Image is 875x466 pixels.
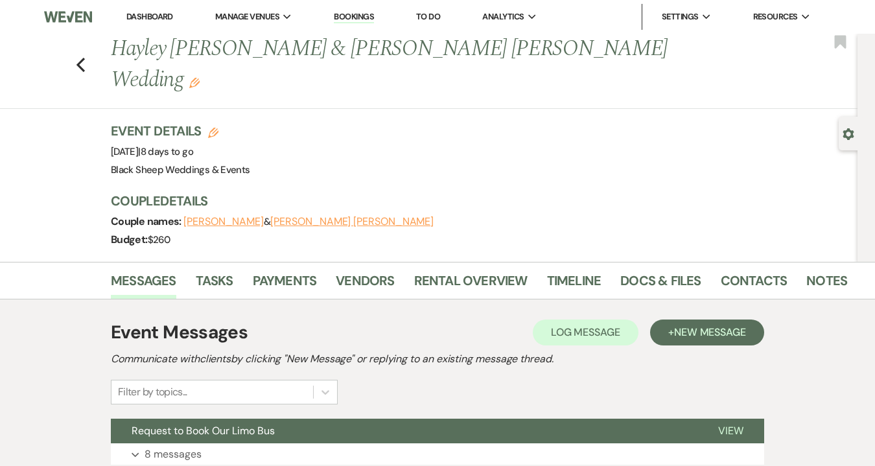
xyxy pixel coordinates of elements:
a: Notes [806,270,847,299]
p: 8 messages [145,446,202,463]
a: Tasks [196,270,233,299]
a: Contacts [721,270,787,299]
a: Dashboard [126,11,173,22]
span: & [183,215,434,228]
button: Edit [189,76,200,88]
span: View [718,424,743,437]
a: Bookings [334,11,374,23]
a: Rental Overview [414,270,528,299]
span: [DATE] [111,145,193,158]
a: To Do [416,11,440,22]
span: Budget: [111,233,148,246]
span: Couple names: [111,215,183,228]
h1: Event Messages [111,319,248,346]
span: Resources [753,10,798,23]
a: Messages [111,270,176,299]
span: Request to Book Our Limo Bus [132,424,275,437]
button: [PERSON_NAME] [PERSON_NAME] [270,216,434,227]
span: Settings [662,10,699,23]
span: Black Sheep Weddings & Events [111,163,250,176]
button: View [697,419,764,443]
button: 8 messages [111,443,764,465]
button: Log Message [533,320,638,345]
span: Analytics [482,10,524,23]
a: Timeline [547,270,601,299]
span: $260 [148,233,170,246]
a: Payments [253,270,317,299]
button: +New Message [650,320,764,345]
div: Filter by topics... [118,384,187,400]
h3: Event Details [111,122,250,140]
span: 8 days to go [141,145,193,158]
a: Docs & Files [620,270,701,299]
h1: Hayley [PERSON_NAME] & [PERSON_NAME] [PERSON_NAME] Wedding [111,34,692,95]
h2: Communicate with clients by clicking "New Message" or replying to an existing message thread. [111,351,764,367]
img: Weven Logo [44,3,93,30]
a: Vendors [336,270,394,299]
button: Request to Book Our Limo Bus [111,419,697,443]
span: Log Message [551,325,620,339]
span: Manage Venues [215,10,279,23]
button: [PERSON_NAME] [183,216,264,227]
span: New Message [674,325,746,339]
span: | [138,145,193,158]
button: Open lead details [843,127,854,139]
h3: Couple Details [111,192,837,210]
